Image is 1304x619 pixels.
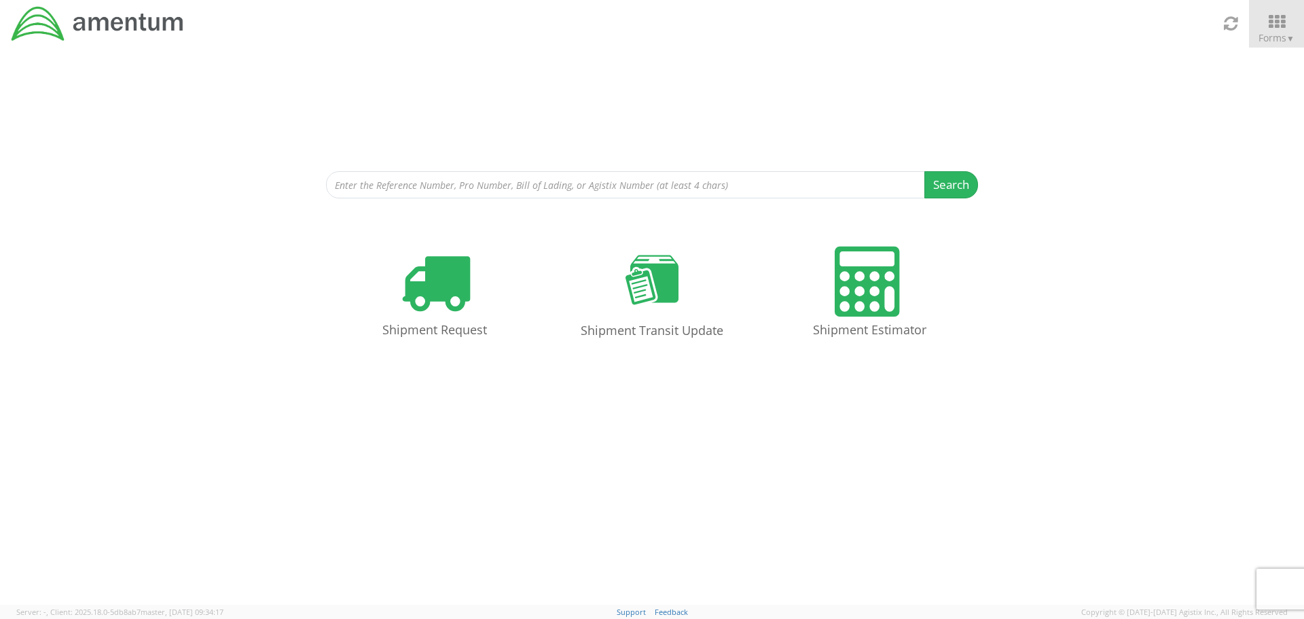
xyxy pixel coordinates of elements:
span: Client: 2025.18.0-5db8ab7 [50,607,223,617]
a: Feedback [655,607,688,617]
button: Search [924,171,978,198]
span: ▼ [1286,33,1294,44]
img: dyn-intl-logo-049831509241104b2a82.png [10,5,185,43]
a: Shipment Estimator [767,233,971,357]
span: , [46,607,48,617]
a: Shipment Request [333,233,537,357]
span: Copyright © [DATE]-[DATE] Agistix Inc., All Rights Reserved [1081,607,1288,618]
a: Support [617,607,646,617]
h4: Shipment Request [346,323,523,337]
span: Forms [1258,31,1294,44]
span: master, [DATE] 09:34:17 [141,607,223,617]
h4: Shipment Estimator [781,323,958,337]
h4: Shipment Transit Update [564,324,740,338]
span: Server: - [16,607,48,617]
a: Shipment Transit Update [550,232,754,358]
input: Enter the Reference Number, Pro Number, Bill of Lading, or Agistix Number (at least 4 chars) [326,171,925,198]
